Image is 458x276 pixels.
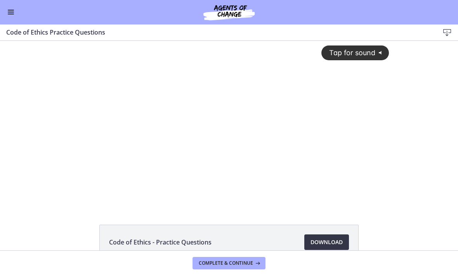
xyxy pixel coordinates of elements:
a: Download [304,235,349,250]
span: Code of Ethics - Practice Questions [109,238,212,247]
h3: Code of Ethics Practice Questions [6,28,427,37]
span: Download [311,238,343,247]
span: Complete & continue [199,260,253,267]
span: Tap for sound [322,8,375,16]
img: Agents of Change Social Work Test Prep [182,3,276,22]
button: Enable menu [6,8,16,17]
button: Tap for sound [321,5,389,19]
button: Complete & continue [193,257,265,270]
